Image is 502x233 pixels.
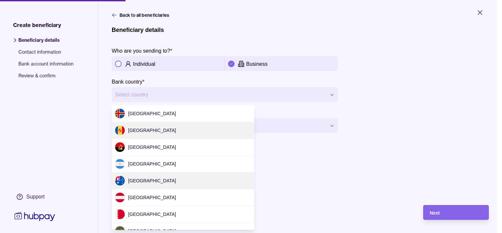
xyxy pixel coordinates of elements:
[128,128,176,133] span: [GEOGRAPHIC_DATA]
[128,111,176,116] span: [GEOGRAPHIC_DATA]
[115,159,125,169] img: ar
[115,209,125,219] img: bh
[115,193,125,202] img: at
[430,210,440,216] span: Next
[115,109,125,118] img: ax
[115,125,125,135] img: ad
[115,142,125,152] img: ao
[128,178,176,183] span: [GEOGRAPHIC_DATA]
[115,176,125,186] img: au
[128,195,176,200] span: [GEOGRAPHIC_DATA]
[128,212,176,217] span: [GEOGRAPHIC_DATA]
[128,144,176,150] span: [GEOGRAPHIC_DATA]
[128,161,176,167] span: [GEOGRAPHIC_DATA]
